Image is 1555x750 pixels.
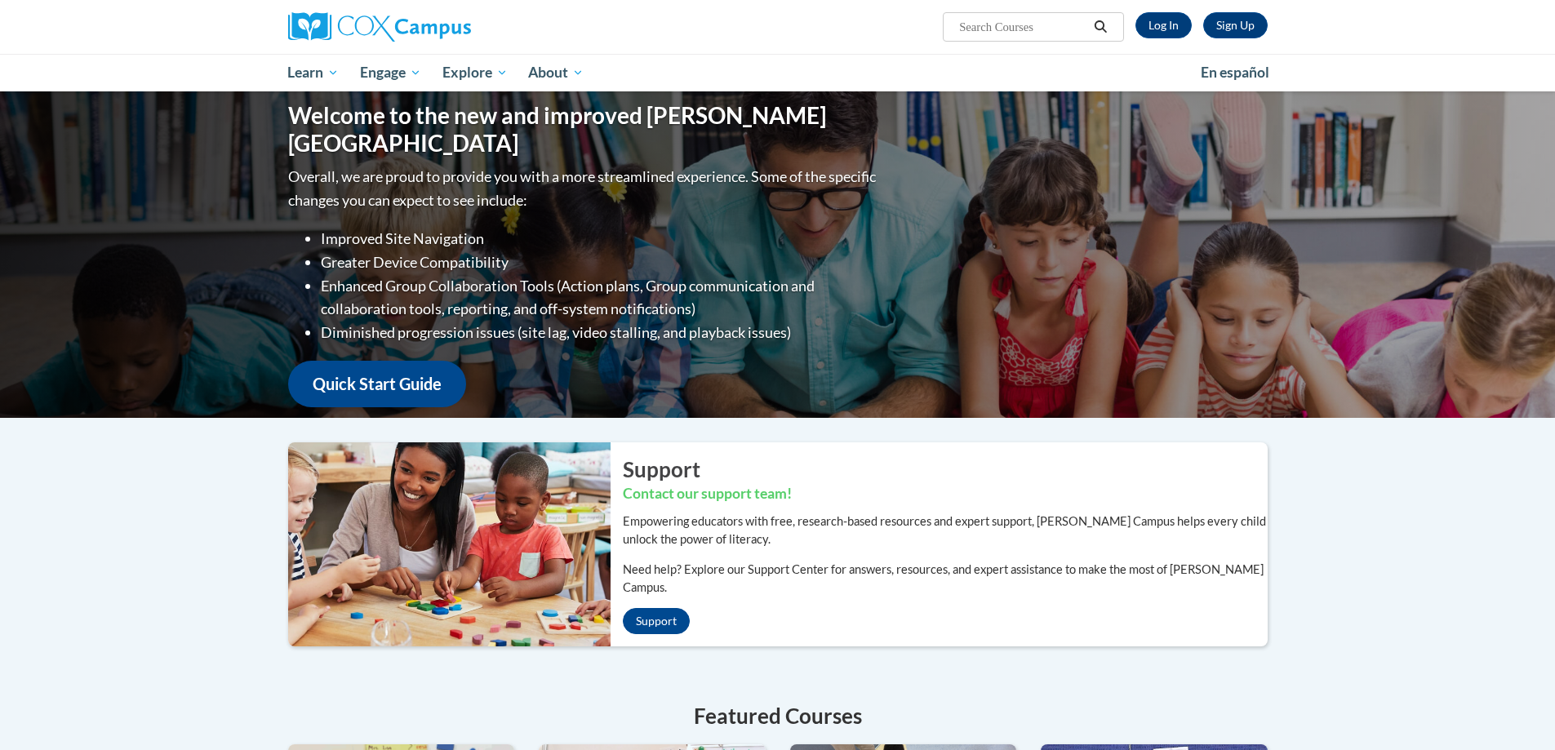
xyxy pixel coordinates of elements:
h4: Featured Courses [288,700,1268,732]
li: Greater Device Compatibility [321,251,880,274]
img: ... [276,442,611,646]
span: Explore [442,63,508,82]
a: En español [1190,55,1280,90]
span: En español [1201,64,1269,81]
h2: Support [623,455,1268,484]
a: Explore [432,54,518,91]
a: Support [623,608,690,634]
img: Cox Campus [288,12,471,42]
p: Empowering educators with free, research-based resources and expert support, [PERSON_NAME] Campus... [623,513,1268,548]
a: Cox Campus [288,12,598,42]
button: Search [1088,17,1113,37]
li: Enhanced Group Collaboration Tools (Action plans, Group communication and collaboration tools, re... [321,274,880,322]
h3: Contact our support team! [623,484,1268,504]
a: Learn [278,54,350,91]
span: About [528,63,584,82]
span: Learn [287,63,339,82]
p: Overall, we are proud to provide you with a more streamlined experience. Some of the specific cha... [288,165,880,212]
h1: Welcome to the new and improved [PERSON_NAME][GEOGRAPHIC_DATA] [288,102,880,157]
span: Engage [360,63,421,82]
div: Main menu [264,54,1292,91]
a: Engage [349,54,432,91]
p: Need help? Explore our Support Center for answers, resources, and expert assistance to make the m... [623,561,1268,597]
li: Diminished progression issues (site lag, video stalling, and playback issues) [321,321,880,344]
a: Register [1203,12,1268,38]
a: Quick Start Guide [288,361,466,407]
input: Search Courses [957,17,1088,37]
a: Log In [1135,12,1192,38]
a: About [518,54,594,91]
li: Improved Site Navigation [321,227,880,251]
